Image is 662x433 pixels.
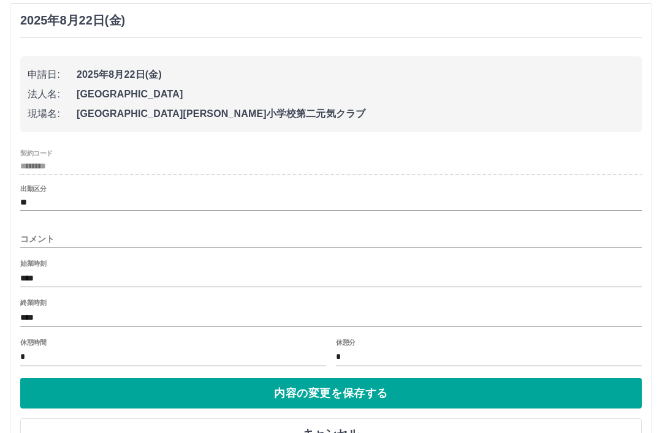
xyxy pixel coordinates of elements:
span: 現場名: [28,107,77,121]
label: 出勤区分 [20,184,46,194]
label: 契約コード [20,148,53,157]
label: 休憩分 [336,337,356,347]
label: 始業時刻 [20,259,46,268]
span: [GEOGRAPHIC_DATA][PERSON_NAME]小学校第二元気クラブ [77,107,634,121]
label: 休憩時間 [20,337,46,347]
span: 申請日: [28,67,77,82]
span: 2025年8月22日(金) [77,67,634,82]
span: 法人名: [28,87,77,102]
span: [GEOGRAPHIC_DATA] [77,87,634,102]
button: 内容の変更を保存する [20,378,642,409]
label: 終業時刻 [20,298,46,307]
h3: 2025年8月22日(金) [20,13,125,28]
